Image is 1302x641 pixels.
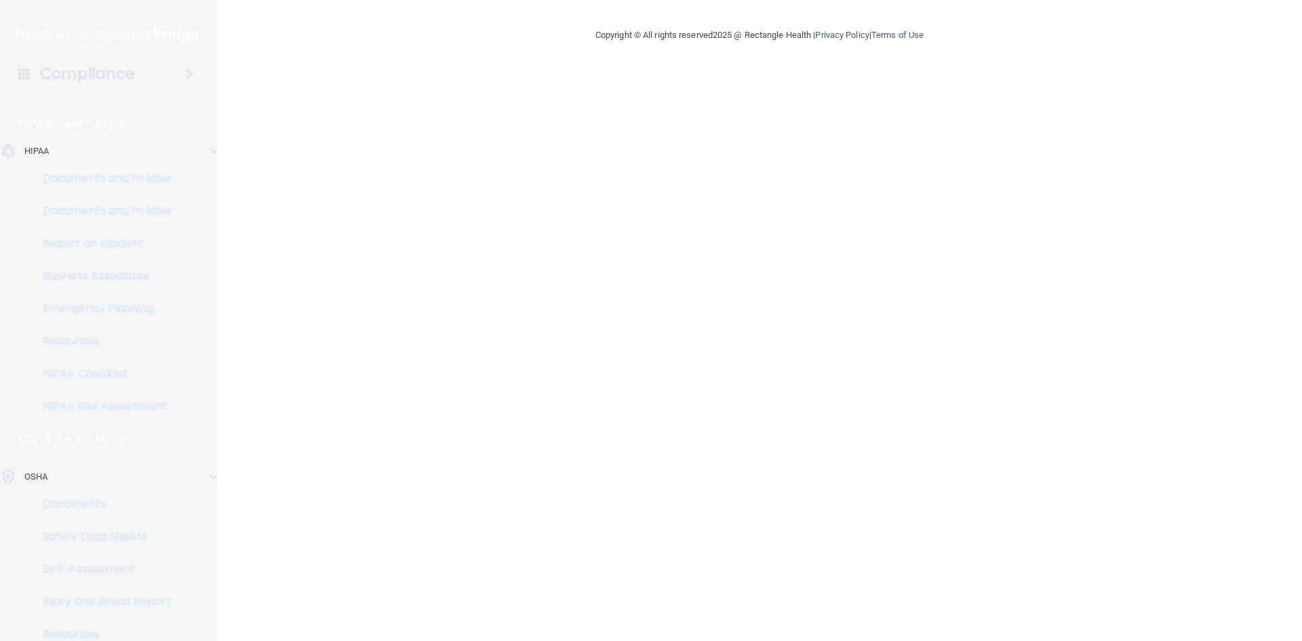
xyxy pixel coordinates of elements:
[815,30,869,40] a: Privacy Policy
[9,497,194,511] p: Documents
[9,269,194,283] p: Business Associates
[40,64,134,83] h4: Compliance
[9,334,194,348] p: Resources
[59,431,131,447] p: Learn More!
[24,143,50,159] p: HIPAA
[9,367,194,381] p: HIPAA Checklist
[9,627,194,641] p: Resources
[512,14,1007,57] div: Copyright © All rights reserved 2025 @ Rectangle Health | |
[871,30,924,40] a: Terms of Use
[9,172,194,185] p: Documents and Policies
[60,116,132,132] p: Learn More!
[9,562,194,576] p: Self-Assessment
[18,431,52,447] p: OSHA
[9,237,194,250] p: Report an Incident
[9,204,194,218] p: Documents and Policies
[9,302,194,315] p: Emergency Planning
[24,469,47,485] p: OSHA
[9,400,194,413] p: HIPAA Risk Assessment
[9,595,194,608] p: Injury and Illness Report
[16,21,201,48] img: PMB logo
[9,530,194,543] p: Safety Data Sheets
[18,116,53,132] p: HIPAA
